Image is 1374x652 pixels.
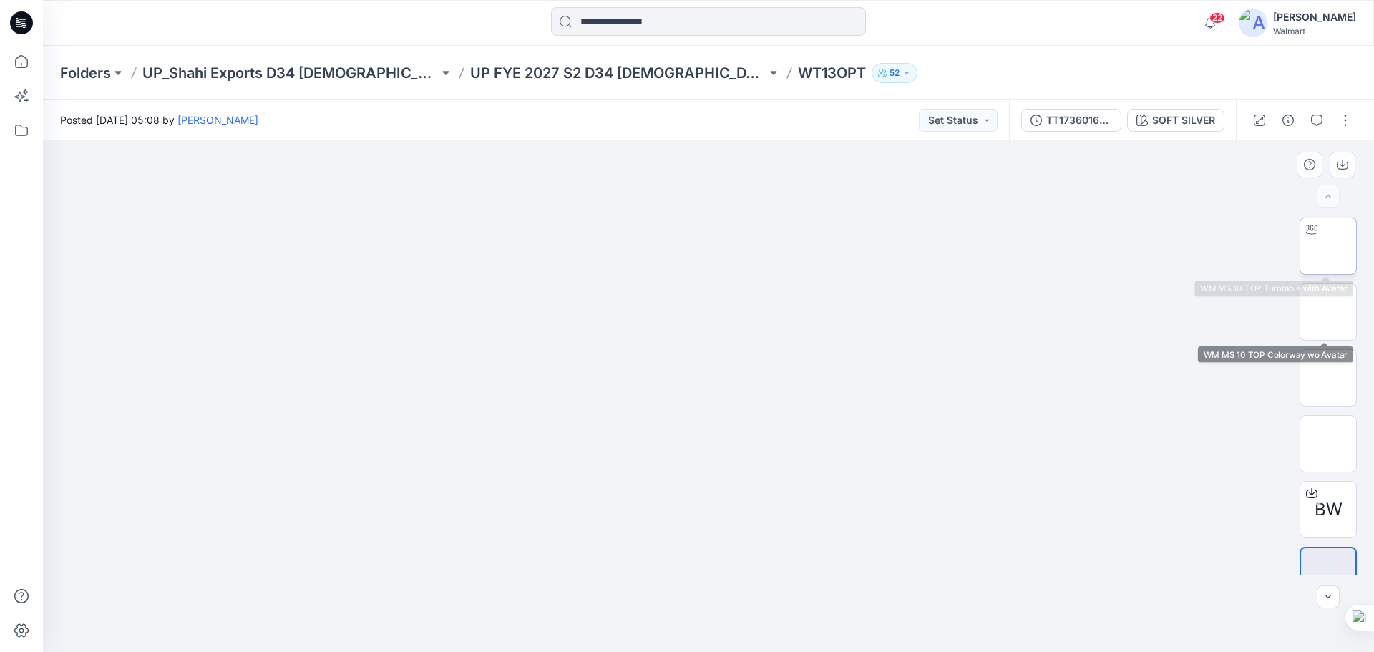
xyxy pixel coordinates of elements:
div: TT1736016545 [[DATE]] SZ-M [1046,112,1112,128]
button: SOFT SILVER [1127,109,1224,132]
button: Details [1277,109,1300,132]
div: Walmart [1273,26,1356,37]
p: WT13OPT [798,63,866,83]
button: TT1736016545 [[DATE]] SZ-M [1021,109,1121,132]
img: WM MS 10 TOP Colorway wo Avatar [1300,284,1356,340]
a: Folders [60,63,111,83]
img: avatar [1239,9,1267,37]
a: UP_Shahi Exports D34 [DEMOGRAPHIC_DATA] Tops [142,63,439,83]
div: SOFT SILVER [1152,112,1215,128]
div: [PERSON_NAME] [1273,9,1356,26]
a: [PERSON_NAME] [177,114,258,126]
span: Posted [DATE] 05:08 by [60,112,258,127]
span: BW [1315,497,1343,522]
span: 22 [1209,12,1225,24]
a: UP FYE 2027 S2 D34 [DEMOGRAPHIC_DATA] Woven Tops [470,63,766,83]
img: WM MS 10 TOP Back wo Avatar [1300,416,1356,472]
p: 52 [890,65,900,81]
button: 52 [872,63,917,83]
